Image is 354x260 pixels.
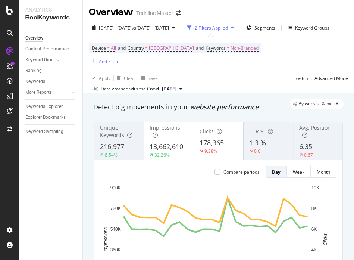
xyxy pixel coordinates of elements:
a: Ranking [25,67,77,75]
button: Apply [89,72,110,84]
button: Week [287,166,311,178]
text: Impressions [103,227,108,252]
text: 10K [311,185,319,191]
div: Day [272,169,281,175]
div: Week [293,169,304,175]
span: 216,977 [100,142,124,151]
div: Keywords Explorer [25,103,63,111]
button: Add Filter [89,57,119,66]
span: Impressions [150,124,180,131]
span: Country [128,45,144,51]
button: Segments [243,22,278,34]
text: 540K [110,227,121,232]
div: 2 Filters Applied [195,25,228,31]
div: Save [148,75,158,81]
a: Keyword Sampling [25,128,77,136]
div: Apply [99,75,110,81]
div: Keyword Sampling [25,128,63,136]
text: 4K [311,247,317,253]
a: Keywords [25,78,77,86]
div: Data crossed with the Crawl [101,86,159,92]
span: 178,365 [200,138,224,147]
iframe: Intercom live chat [329,235,347,253]
div: Analytics [25,6,76,13]
span: = [227,45,229,51]
div: 32.26% [154,152,170,158]
span: [GEOGRAPHIC_DATA] [149,43,194,53]
div: Switch to Advanced Mode [295,75,348,81]
span: [DATE] - [DATE] [99,25,132,31]
a: Keyword Groups [25,56,77,64]
span: Avg. Position [299,124,331,131]
span: 6.35 [299,142,312,151]
span: vs [DATE] - [DATE] [132,25,169,31]
button: 2 Filters Applied [184,22,237,34]
span: 1.3 % [249,138,266,147]
div: Overview [25,34,43,42]
div: Trainline Master [136,9,173,17]
text: 8K [311,206,317,211]
div: 0.6 [254,148,260,154]
text: 720K [110,206,121,211]
span: Segments [254,25,275,31]
a: Content Performance [25,45,77,53]
button: Day [266,166,287,178]
span: CTR % [249,128,265,135]
span: All [111,43,116,53]
span: = [145,45,148,51]
button: Clear [114,72,135,84]
div: Ranking [25,67,42,75]
button: [DATE] - [DATE]vs[DATE] - [DATE] [89,22,178,34]
span: 2025 Sep. 21st [162,86,176,92]
div: Add Filter [99,58,119,65]
span: = [107,45,110,51]
text: Clicks [323,233,328,245]
button: [DATE] [159,84,185,93]
div: Keyword Groups [25,56,59,64]
span: Device [92,45,106,51]
div: Keywords [25,78,45,86]
div: Compare periods [223,169,260,175]
div: Clear [124,75,135,81]
div: Keyword Groups [295,25,329,31]
span: Unique Keywords [100,124,124,139]
text: 900K [110,185,121,191]
span: By website & by URL [298,102,341,106]
span: Non-Branded [231,43,259,53]
text: 6K [311,227,317,232]
span: 13,662,610 [150,142,183,151]
button: Save [138,72,158,84]
span: Keywords [206,45,226,51]
div: Overview [89,6,133,19]
div: RealKeywords [25,13,76,22]
div: arrow-right-arrow-left [176,10,181,16]
button: Switch to Advanced Mode [292,72,348,84]
button: Month [311,166,336,178]
a: Overview [25,34,77,42]
div: Month [317,169,330,175]
div: Explorer Bookmarks [25,114,66,121]
span: and [196,45,204,51]
a: Keywords Explorer [25,103,77,111]
div: legacy label [290,99,344,109]
span: and [118,45,126,51]
div: 9.38% [204,148,217,154]
div: More Reports [25,89,52,96]
div: 0.67 [304,152,313,158]
a: Explorer Bookmarks [25,114,77,121]
div: Content Performance [25,45,69,53]
text: 360K [110,247,121,253]
span: Clicks [200,128,214,135]
button: Keyword Groups [285,22,332,34]
div: 8.54% [105,152,118,158]
a: More Reports [25,89,70,96]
